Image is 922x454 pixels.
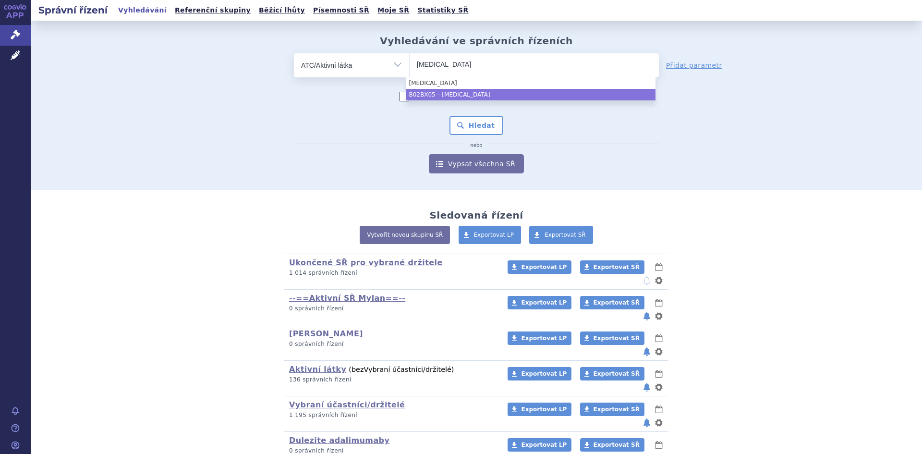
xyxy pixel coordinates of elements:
[289,365,346,374] a: Aktivní látky
[654,332,664,344] button: lhůty
[508,403,571,416] a: Exportovat LP
[642,310,652,322] button: notifikace
[529,226,593,244] a: Exportovat SŘ
[654,346,664,357] button: nastavení
[508,367,571,380] a: Exportovat LP
[521,406,567,413] span: Exportovat LP
[654,404,664,415] button: lhůty
[642,346,652,357] button: notifikace
[521,335,567,342] span: Exportovat LP
[594,370,640,377] span: Exportovat SŘ
[654,261,664,273] button: lhůty
[459,226,522,244] a: Exportovat LP
[172,4,254,17] a: Referenční skupiny
[580,367,644,380] a: Exportovat SŘ
[654,310,664,322] button: nastavení
[289,294,405,303] a: --==Aktivní SŘ Mylan==--
[580,331,644,345] a: Exportovat SŘ
[400,92,553,101] label: Zahrnout [DEMOGRAPHIC_DATA] přípravky
[642,381,652,393] button: notifikace
[654,275,664,286] button: nastavení
[654,368,664,380] button: lhůty
[429,209,523,221] h2: Sledovaná řízení
[360,226,450,244] a: Vytvořit novou skupinu SŘ
[654,417,664,429] button: nastavení
[289,340,495,348] p: 0 správních řízení
[508,438,571,452] a: Exportovat LP
[364,366,451,373] span: Vybraní účastníci/držitelé
[594,335,640,342] span: Exportovat SŘ
[654,381,664,393] button: nastavení
[580,438,644,452] a: Exportovat SŘ
[289,436,389,445] a: Dulezite adalimumaby
[289,305,495,313] p: 0 správních řízení
[642,275,652,286] button: notifikace
[349,366,454,373] span: (bez )
[666,61,722,70] a: Přidat parametr
[429,154,524,173] a: Vypsat všechna SŘ
[594,406,640,413] span: Exportovat SŘ
[508,260,571,274] a: Exportovat LP
[545,232,586,238] span: Exportovat SŘ
[310,4,372,17] a: Písemnosti SŘ
[580,260,644,274] a: Exportovat SŘ
[642,417,652,429] button: notifikace
[594,442,640,448] span: Exportovat SŘ
[289,400,405,409] a: Vybraní účastníci/držitelé
[380,35,573,47] h2: Vyhledávání ve správních řízeních
[654,439,664,451] button: lhůty
[594,299,640,306] span: Exportovat SŘ
[521,442,567,448] span: Exportovat LP
[521,370,567,377] span: Exportovat LP
[289,376,495,384] p: 136 správních řízení
[414,4,471,17] a: Statistiky SŘ
[289,258,443,267] a: Ukončené SŘ pro vybrané držitele
[115,4,170,17] a: Vyhledávání
[289,269,495,277] p: 1 014 správních řízení
[466,143,487,148] i: nebo
[580,296,644,309] a: Exportovat SŘ
[654,297,664,308] button: lhůty
[521,299,567,306] span: Exportovat LP
[31,3,115,17] h2: Správní řízení
[521,264,567,270] span: Exportovat LP
[474,232,514,238] span: Exportovat LP
[580,403,644,416] a: Exportovat SŘ
[289,329,363,338] a: [PERSON_NAME]
[406,77,655,89] li: [MEDICAL_DATA]
[256,4,308,17] a: Běžící lhůty
[508,296,571,309] a: Exportovat LP
[508,331,571,345] a: Exportovat LP
[594,264,640,270] span: Exportovat SŘ
[406,89,655,100] li: B02BX05 – [MEDICAL_DATA]
[375,4,412,17] a: Moje SŘ
[289,411,495,419] p: 1 195 správních řízení
[449,116,504,135] button: Hledat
